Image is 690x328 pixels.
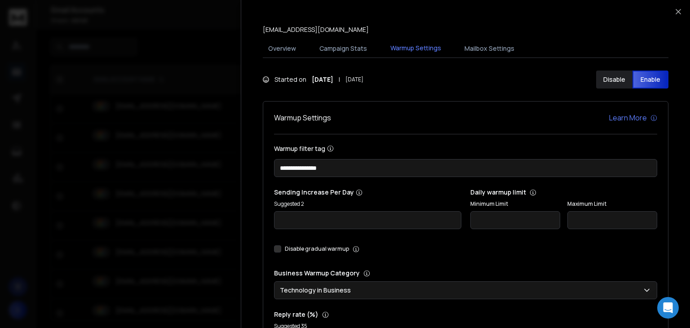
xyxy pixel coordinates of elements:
button: Mailbox Settings [459,39,520,58]
span: | [339,75,340,84]
p: Daily warmup limit [470,188,658,197]
button: DisableEnable [596,71,668,89]
p: Sending Increase Per Day [274,188,461,197]
label: Minimum Limit [470,200,560,208]
p: [EMAIL_ADDRESS][DOMAIN_NAME] [263,25,369,34]
h1: Warmup Settings [274,112,331,123]
p: Suggested 2 [274,200,461,208]
label: Maximum Limit [567,200,657,208]
label: Warmup filter tag [274,145,657,152]
div: Open Intercom Messenger [657,297,679,319]
p: Technology in Business [280,286,354,295]
button: Overview [263,39,301,58]
button: Warmup Settings [385,38,447,59]
button: Campaign Stats [314,39,372,58]
p: Reply rate (%) [274,310,657,319]
span: [DATE] [345,76,363,83]
label: Disable gradual warmup [285,245,349,253]
button: Enable [632,71,669,89]
strong: [DATE] [312,75,333,84]
p: Business Warmup Category [274,269,657,278]
div: Started on [263,75,363,84]
a: Learn More [609,112,657,123]
button: Disable [596,71,632,89]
